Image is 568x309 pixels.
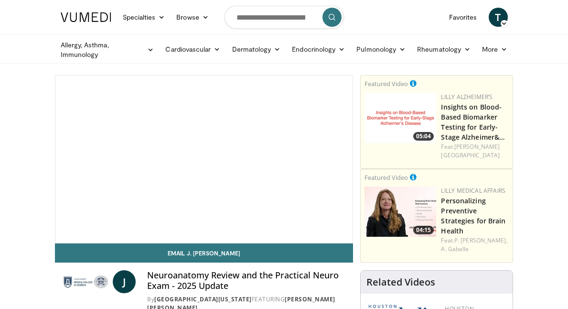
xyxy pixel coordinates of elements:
[351,40,411,59] a: Pulmonology
[364,93,436,143] img: 89d2bcdb-a0e3-4b93-87d8-cca2ef42d978.png.150x105_q85_crop-smart_upscale.png
[411,40,476,59] a: Rheumatology
[441,245,469,253] a: A. Gabelle
[413,226,434,234] span: 04:15
[364,173,408,182] small: Featured Video
[286,40,351,59] a: Endocrinology
[160,40,226,59] a: Cardiovascular
[63,270,109,293] img: Medical College of Georgia - Augusta University
[454,236,508,244] a: P. [PERSON_NAME],
[364,187,436,237] img: c3be7821-a0a3-4187-927a-3bb177bd76b4.png.150x105_q85_crop-smart_upscale.jpg
[441,143,500,159] a: [PERSON_NAME][GEOGRAPHIC_DATA]
[147,270,345,291] h4: Neuroanatomy Review and the Practical Neuro Exam - 2025 Update
[441,93,493,101] a: Lilly Alzheimer’s
[443,8,483,27] a: Favorites
[55,40,160,59] a: Allergy, Asthma, Immunology
[489,8,508,27] a: T
[225,6,344,29] input: Search topics, interventions
[441,143,509,160] div: Feat.
[476,40,513,59] a: More
[364,93,436,143] a: 05:04
[441,236,509,254] div: Feat.
[55,243,354,263] a: Email J. [PERSON_NAME]
[61,12,111,22] img: VuMedi Logo
[364,79,408,88] small: Featured Video
[117,8,171,27] a: Specialties
[113,270,136,293] a: J
[441,102,505,142] a: Insights on Blood-Based Biomarker Testing for Early-Stage Alzheimer&…
[413,132,434,141] span: 05:04
[171,8,214,27] a: Browse
[441,187,505,195] a: Lilly Medical Affairs
[55,76,353,243] video-js: Video Player
[441,196,505,235] a: Personalizing Preventive Strategies for Brain Health
[154,295,252,303] a: [GEOGRAPHIC_DATA][US_STATE]
[364,187,436,237] a: 04:15
[226,40,287,59] a: Dermatology
[366,276,435,288] h4: Related Videos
